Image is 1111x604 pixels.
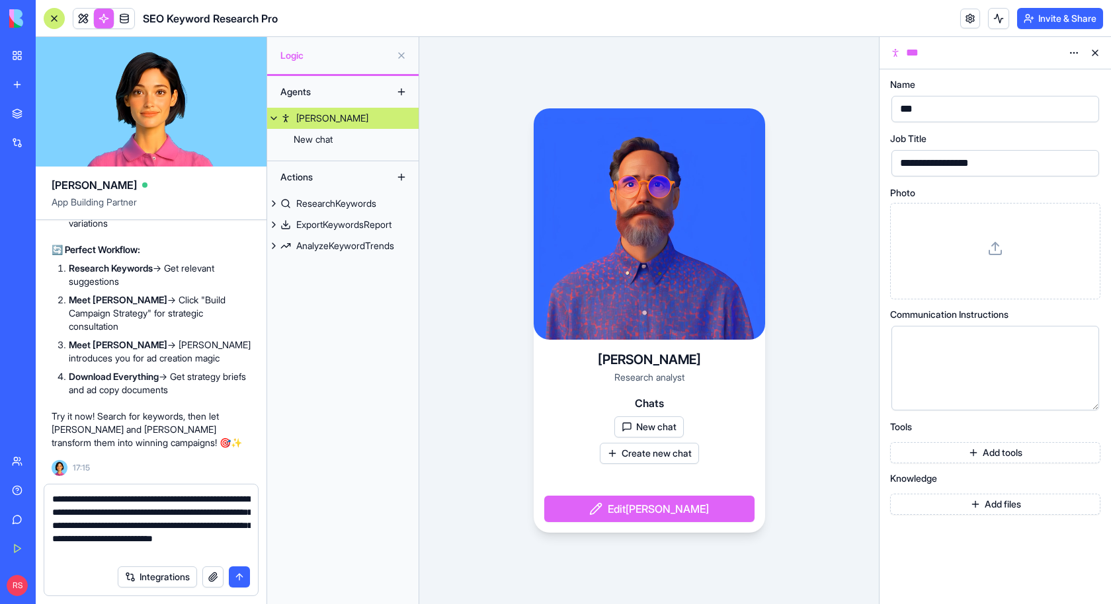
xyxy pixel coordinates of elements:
[890,188,915,198] span: Photo
[69,339,167,350] strong: Meet [PERSON_NAME]
[614,416,684,437] button: New chat
[267,214,419,235] a: ExportKeywordsReport
[890,422,912,432] span: Tools
[267,108,419,129] a: [PERSON_NAME]
[890,474,937,483] span: Knowledge
[69,370,251,396] li: → Get strategy briefs and ad copy documents
[69,262,251,288] li: → Get relevant suggestions
[69,294,167,305] strong: Meet [PERSON_NAME]
[9,9,91,28] img: logo
[69,338,251,365] li: → [PERSON_NAME] introduces you for ad creation magic
[294,133,333,146] div: New chat
[69,262,153,274] strong: Research Keywords
[118,566,197,587] button: Integrations
[267,193,419,214] a: ResearchKeywords
[267,129,419,150] a: New chat
[69,293,251,333] li: → Click "Build Campaign Strategy" for strategic consultation
[52,410,251,449] p: Try it now! Search for keywords, then let [PERSON_NAME] and [PERSON_NAME] transform them into win...
[890,310,1008,319] span: Communication Instructions
[890,134,926,143] span: Job Title
[598,350,701,369] h4: [PERSON_NAME]
[890,494,1100,515] button: Add files
[274,81,380,102] div: Agents
[69,371,159,382] strong: Download Everything
[600,443,699,464] button: Create new chat
[1017,8,1103,29] button: Invite & Share
[280,49,391,62] span: Logic
[52,196,251,219] span: App Building Partner
[890,442,1100,463] button: Add tools
[296,197,376,210] div: ResearchKeywords
[544,496,755,522] button: Edit[PERSON_NAME]
[267,235,419,256] a: AnalyzeKeywordTrends
[143,11,278,26] span: SEO Keyword Research Pro
[52,177,137,193] span: [PERSON_NAME]
[296,239,394,252] div: AnalyzeKeywordTrends
[296,218,391,231] div: ExportKeywordsReport
[614,371,684,383] span: Research analyst
[7,575,28,596] span: RS
[296,112,368,125] div: [PERSON_NAME]
[52,460,67,476] img: Ella_00000_wcx2te.png
[52,243,251,256] h3: 🔄 Perfect Workflow:
[73,463,90,473] span: 17:15
[890,80,915,89] span: Name
[274,167,380,188] div: Actions
[635,395,664,411] span: Chats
